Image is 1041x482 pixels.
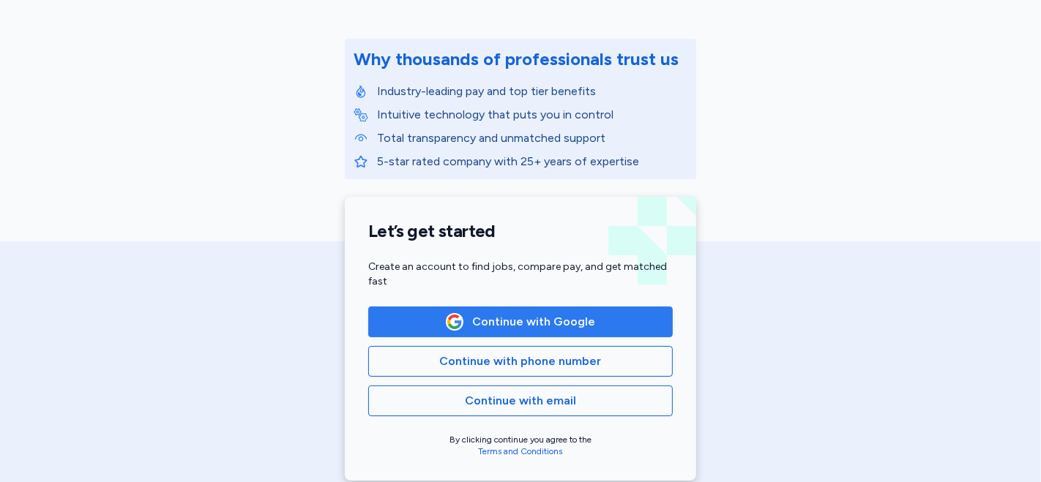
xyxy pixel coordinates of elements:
span: Continue with Google [472,313,595,331]
p: Total transparency and unmatched support [377,129,687,147]
p: 5-star rated company with 25+ years of expertise [377,153,687,170]
button: Google LogoContinue with Google [368,306,673,337]
div: Why thousands of professionals trust us [354,48,679,71]
button: Continue with phone number [368,346,673,377]
div: Create an account to find jobs, compare pay, and get matched fast [368,260,673,289]
p: Industry-leading pay and top tier benefits [377,83,687,100]
button: Continue with email [368,385,673,416]
span: Continue with phone number [440,353,602,370]
p: Intuitive technology that puts you in control [377,106,687,124]
img: Google Logo [447,314,463,330]
a: Terms and Conditions [479,446,563,456]
div: By clicking continue you agree to the [368,434,673,457]
h1: Let’s get started [368,220,673,242]
span: Continue with email [465,392,576,410]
